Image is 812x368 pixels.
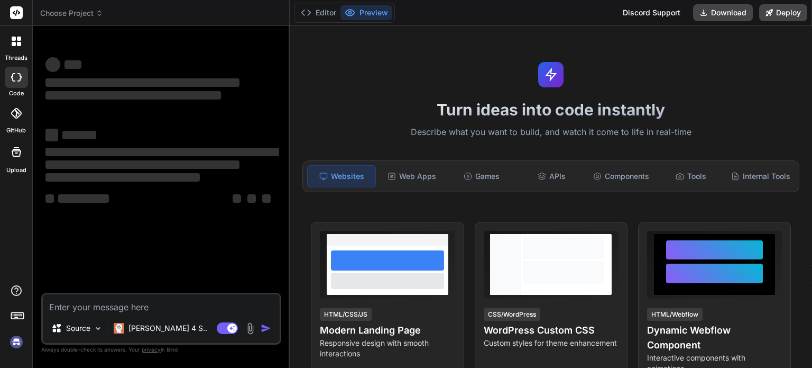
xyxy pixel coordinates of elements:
h4: Dynamic Webflow Component [647,323,782,353]
h4: WordPress Custom CSS [484,323,619,338]
span: ‌ [247,194,256,203]
div: Components [587,165,655,187]
label: code [9,89,24,98]
p: [PERSON_NAME] 4 S.. [128,323,207,334]
div: HTML/Webflow [647,308,703,321]
span: ‌ [45,129,58,141]
label: GitHub [6,126,26,135]
div: Discord Support [616,4,687,21]
span: privacy [142,346,161,353]
div: Web Apps [378,165,446,187]
div: CSS/WordPress [484,308,540,321]
div: Tools [657,165,725,187]
label: threads [5,53,27,62]
span: ‌ [45,148,279,156]
p: Describe what you want to build, and watch it come to life in real-time [296,125,806,139]
div: HTML/CSS/JS [320,308,372,321]
span: Choose Project [40,8,103,19]
img: Pick Models [94,324,103,333]
div: Websites [307,165,376,187]
div: Internal Tools [727,165,795,187]
label: Upload [6,166,26,175]
img: Claude 4 Sonnet [114,323,124,334]
span: ‌ [62,131,96,139]
span: ‌ [262,194,271,203]
img: icon [261,323,271,334]
span: ‌ [45,194,54,203]
button: Deploy [759,4,807,21]
span: ‌ [233,194,241,203]
p: Responsive design with smooth interactions [320,338,455,359]
span: ‌ [45,160,239,169]
button: Preview [340,5,392,20]
button: Editor [297,5,340,20]
span: ‌ [45,173,200,182]
h4: Modern Landing Page [320,323,455,338]
img: signin [7,333,25,351]
span: ‌ [45,57,60,72]
img: attachment [244,322,256,335]
div: Games [448,165,515,187]
span: ‌ [58,194,109,203]
p: Source [66,323,90,334]
p: Always double-check its answers. Your in Bind [41,345,281,355]
button: Download [693,4,753,21]
p: Custom styles for theme enhancement [484,338,619,348]
div: APIs [518,165,585,187]
h1: Turn ideas into code instantly [296,100,806,119]
span: ‌ [64,60,81,69]
span: ‌ [45,91,221,100]
span: ‌ [45,78,239,87]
